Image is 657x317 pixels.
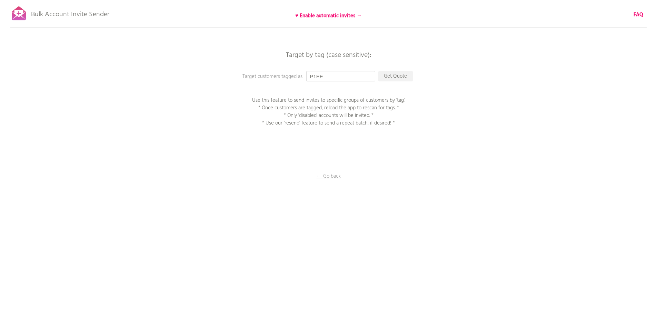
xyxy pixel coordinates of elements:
p: Bulk Account Invite Sender [31,4,109,21]
p: Target by tag (case sensitive): [225,52,432,59]
p: Get Quote [378,71,413,81]
p: Use this feature to send invites to specific groups of customers by 'tag'. * Once customers are t... [242,97,415,127]
b: ♥ Enable automatic invites → [295,12,362,20]
input: Enter a tag... [306,71,375,81]
a: FAQ [634,11,643,19]
p: Target customers tagged as [242,73,380,80]
p: ← Go back [294,172,363,180]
